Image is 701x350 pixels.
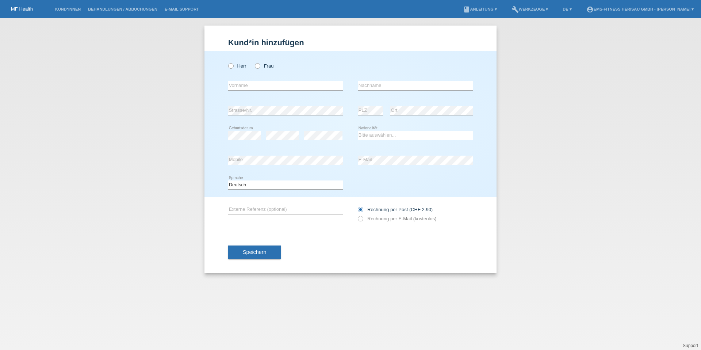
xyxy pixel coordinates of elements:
a: MF Health [11,6,33,12]
span: Speichern [243,249,266,255]
a: E-Mail Support [161,7,203,11]
label: Herr [228,63,246,69]
a: buildWerkzeuge ▾ [508,7,552,11]
input: Rechnung per E-Mail (kostenlos) [358,216,363,225]
label: Rechnung per E-Mail (kostenlos) [358,216,436,221]
button: Speichern [228,246,281,259]
a: Kund*innen [51,7,84,11]
i: account_circle [586,6,594,13]
label: Frau [255,63,273,69]
a: Support [683,343,698,348]
i: book [463,6,470,13]
i: build [512,6,519,13]
input: Rechnung per Post (CHF 2.90) [358,207,363,216]
input: Frau [255,63,260,68]
label: Rechnung per Post (CHF 2.90) [358,207,433,212]
h1: Kund*in hinzufügen [228,38,473,47]
a: bookAnleitung ▾ [459,7,501,11]
a: account_circleEMS-Fitness Herisau GmbH - [PERSON_NAME] ▾ [583,7,697,11]
input: Herr [228,63,233,68]
a: DE ▾ [559,7,575,11]
a: Behandlungen / Abbuchungen [84,7,161,11]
